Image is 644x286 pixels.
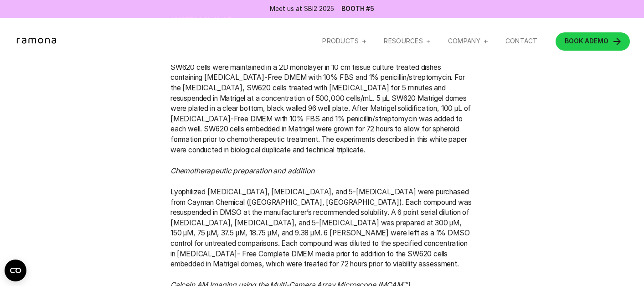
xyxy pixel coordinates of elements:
[170,187,474,280] p: Lyophilized [MEDICAL_DATA], [MEDICAL_DATA], and 5-[MEDICAL_DATA] were purchased from Cayman Chemi...
[5,260,26,281] button: Open CMP widget
[448,37,488,46] div: Company
[565,38,608,45] div: DEMO
[384,37,430,46] div: RESOURCES
[556,32,630,50] a: BOOK ADEMO
[341,6,374,12] a: Booth #5
[170,62,474,166] p: SW620 cells were maintained in a 2D monolayer in 10 cm tissue culture treated dishes containing [...
[384,37,422,46] div: RESOURCES
[270,5,334,14] div: Meet us at SBI2 2025
[448,37,480,46] div: Company
[322,37,366,46] div: Products
[322,37,359,46] div: Products
[14,38,61,45] a: home
[170,166,314,175] em: Chemotherapeutic preparation and addition
[505,37,538,46] a: Contact
[565,37,589,45] span: BOOK A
